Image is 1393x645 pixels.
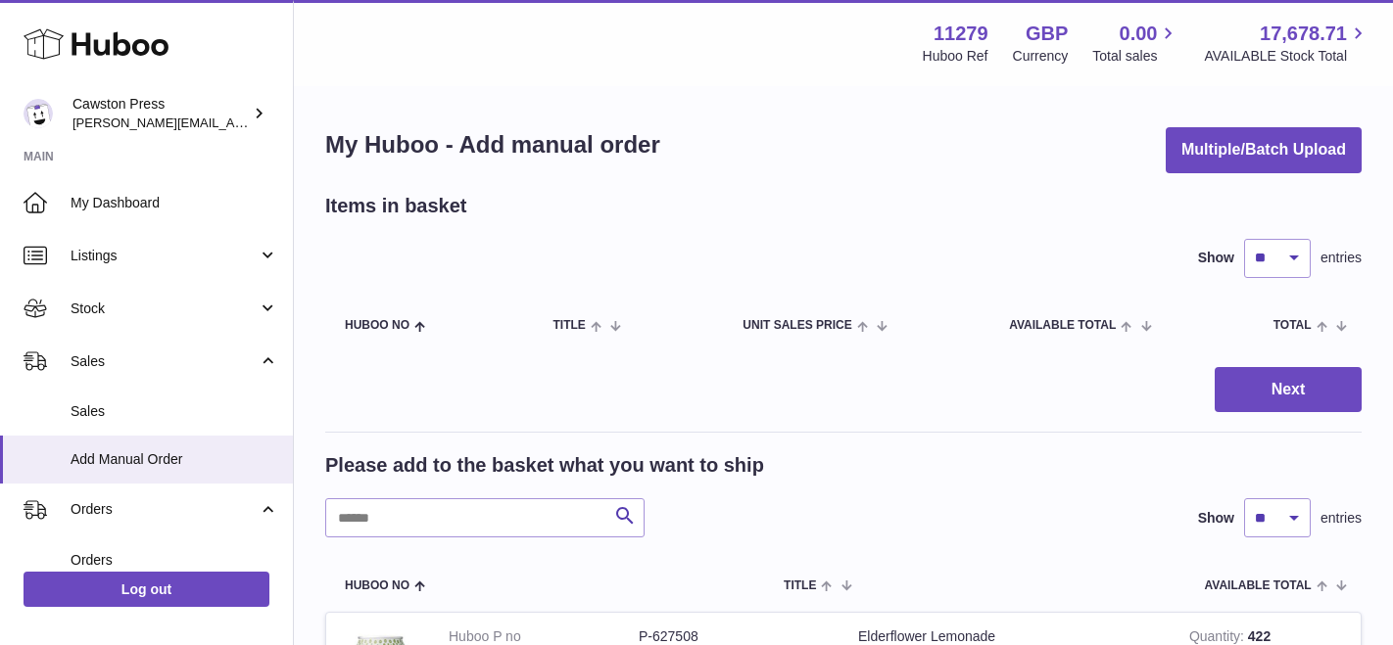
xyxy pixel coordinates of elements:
span: AVAILABLE Stock Total [1204,47,1369,66]
span: AVAILABLE Total [1009,319,1116,332]
span: Unit Sales Price [743,319,851,332]
span: Orders [71,551,278,570]
span: Stock [71,299,258,318]
strong: GBP [1026,21,1068,47]
span: Total sales [1092,47,1179,66]
span: [PERSON_NAME][EMAIL_ADDRESS][PERSON_NAME][DOMAIN_NAME] [72,115,498,130]
span: Huboo no [345,579,409,592]
h1: My Huboo - Add manual order [325,129,660,161]
img: thomas.carson@cawstonpress.com [24,99,53,128]
span: My Dashboard [71,194,278,212]
span: Title [784,579,816,592]
span: Orders [71,500,258,519]
span: Add Manual Order [71,450,278,469]
div: Currency [1013,47,1069,66]
span: Huboo no [345,319,409,332]
div: Huboo Ref [923,47,988,66]
span: Listings [71,247,258,265]
a: 0.00 Total sales [1092,21,1179,66]
div: Cawston Press [72,95,249,132]
a: 17,678.71 AVAILABLE Stock Total [1204,21,1369,66]
span: 17,678.71 [1260,21,1347,47]
label: Show [1198,249,1234,267]
span: Sales [71,402,278,421]
span: 0.00 [1120,21,1158,47]
span: entries [1321,249,1362,267]
a: Log out [24,572,269,607]
span: entries [1321,509,1362,528]
button: Next [1215,367,1362,413]
button: Multiple/Batch Upload [1166,127,1362,173]
span: Sales [71,352,258,371]
span: Title [552,319,585,332]
label: Show [1198,509,1234,528]
h2: Items in basket [325,193,467,219]
strong: 11279 [934,21,988,47]
span: Total [1273,319,1312,332]
h2: Please add to the basket what you want to ship [325,452,764,479]
span: AVAILABLE Total [1205,579,1312,592]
